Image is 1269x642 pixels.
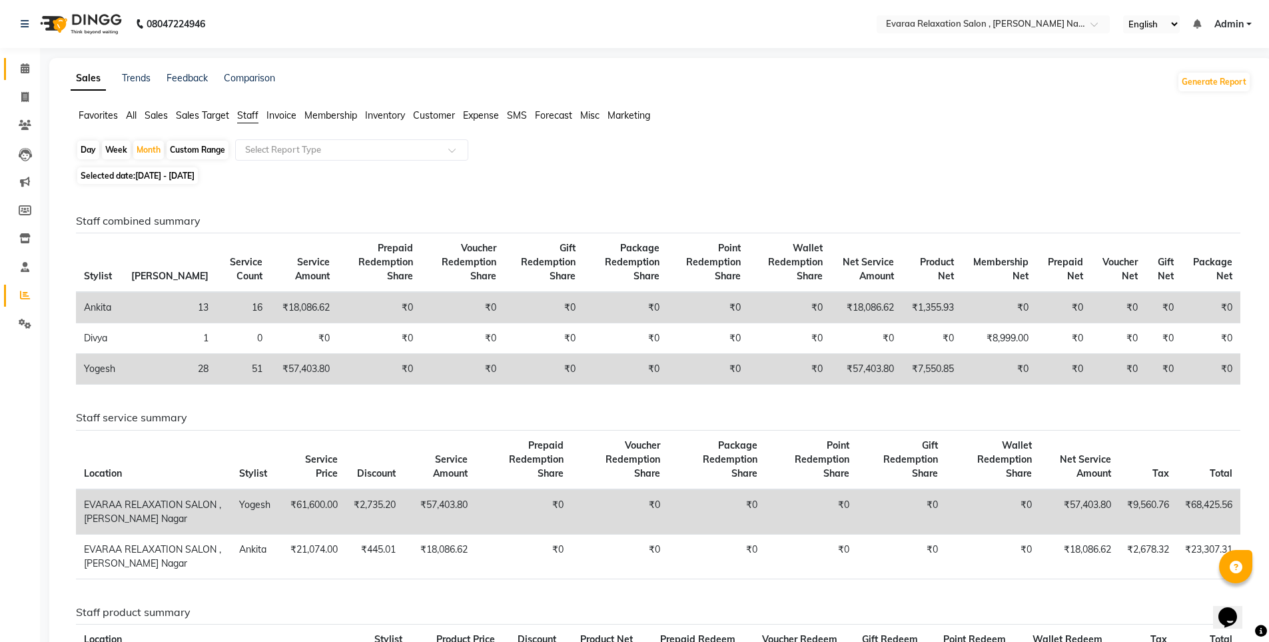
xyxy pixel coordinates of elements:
td: ₹0 [270,323,338,354]
h6: Staff combined summary [76,215,1240,227]
span: Wallet Redemption Share [768,242,823,282]
td: ₹0 [421,292,504,323]
td: ₹68,425.56 [1177,489,1240,535]
td: ₹0 [962,292,1037,323]
td: ₹0 [749,323,831,354]
td: ₹0 [584,292,667,323]
span: Point Redemption Share [686,242,741,282]
span: Service Count [230,256,262,282]
td: ₹0 [572,534,667,579]
span: Package Redemption Share [605,242,659,282]
td: ₹18,086.62 [831,292,902,323]
a: Trends [122,72,151,84]
button: Generate Report [1178,73,1250,91]
a: Sales [71,67,106,91]
span: Marketing [608,109,650,121]
b: 08047224946 [147,5,205,43]
span: Stylist [84,270,112,282]
td: ₹18,086.62 [270,292,338,323]
td: ₹0 [1037,292,1091,323]
span: Favorites [79,109,118,121]
span: Membership Net [973,256,1029,282]
td: ₹0 [1146,292,1181,323]
span: Misc [580,109,600,121]
td: ₹0 [1146,354,1181,385]
td: ₹61,600.00 [278,489,346,535]
td: ₹0 [1091,323,1146,354]
td: ₹0 [584,354,667,385]
td: ₹0 [962,354,1037,385]
span: Service Amount [433,453,468,479]
span: Forecast [535,109,572,121]
td: ₹0 [1037,323,1091,354]
td: ₹0 [421,323,504,354]
span: Package Redemption Share [703,439,757,479]
span: Expense [463,109,499,121]
span: Membership [304,109,357,121]
td: ₹0 [338,292,421,323]
td: Yogesh [76,354,123,385]
span: Selected date: [77,167,198,184]
img: logo [34,5,125,43]
span: Service Price [305,453,338,479]
div: Day [77,141,99,159]
td: ₹0 [338,323,421,354]
td: ₹57,403.80 [831,354,902,385]
span: Service Amount [295,256,330,282]
span: Gift Redemption Share [883,439,938,479]
span: Product Net [920,256,954,282]
td: ₹0 [1091,292,1146,323]
span: Voucher Redemption Share [606,439,660,479]
span: Sales [145,109,168,121]
td: ₹0 [749,354,831,385]
span: Voucher Redemption Share [442,242,496,282]
span: Point Redemption Share [795,439,849,479]
td: ₹18,086.62 [404,534,476,579]
td: Ankita [76,292,123,323]
td: ₹0 [1037,354,1091,385]
td: ₹0 [421,354,504,385]
span: SMS [507,109,527,121]
td: ₹0 [946,489,1040,535]
span: Customer [413,109,455,121]
td: ₹0 [857,489,946,535]
div: Month [133,141,164,159]
td: ₹1,355.93 [902,292,962,323]
td: 0 [216,323,270,354]
td: 28 [123,354,216,385]
td: ₹0 [857,534,946,579]
td: ₹18,086.62 [1040,534,1119,579]
span: Gift Net [1158,256,1174,282]
span: Sales Target [176,109,229,121]
td: ₹2,735.20 [346,489,404,535]
td: ₹0 [667,354,748,385]
td: Divya [76,323,123,354]
span: Voucher Net [1102,256,1138,282]
span: All [126,109,137,121]
span: Net Service Amount [1060,453,1111,479]
td: ₹0 [667,292,748,323]
span: Prepaid Net [1048,256,1083,282]
td: ₹0 [504,292,584,323]
td: ₹0 [572,489,667,535]
td: ₹0 [1146,323,1181,354]
td: ₹9,560.76 [1119,489,1177,535]
span: Gift Redemption Share [521,242,576,282]
td: ₹0 [338,354,421,385]
td: ₹445.01 [346,534,404,579]
td: ₹7,550.85 [902,354,962,385]
h6: Staff service summary [76,411,1240,424]
div: Custom Range [167,141,228,159]
td: ₹0 [1182,323,1240,354]
td: Yogesh [231,489,278,535]
span: [PERSON_NAME] [131,270,209,282]
td: ₹0 [668,489,766,535]
span: Tax [1152,467,1169,479]
td: ₹0 [946,534,1040,579]
td: 51 [216,354,270,385]
a: Comparison [224,72,275,84]
td: ₹0 [1182,354,1240,385]
span: Wallet Redemption Share [977,439,1032,479]
td: ₹0 [749,292,831,323]
h6: Staff product summary [76,606,1240,619]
